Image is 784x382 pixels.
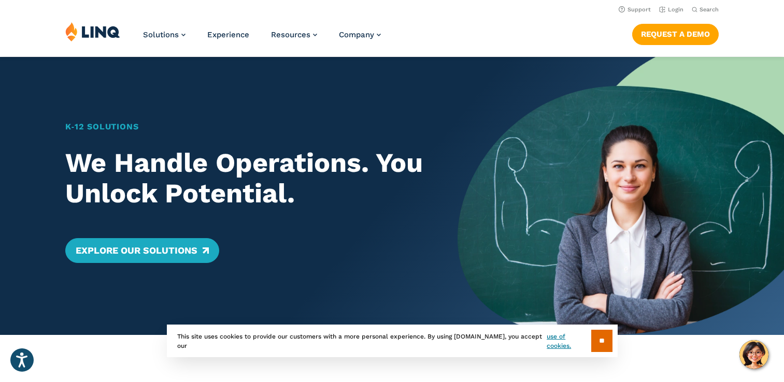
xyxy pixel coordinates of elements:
h2: We Handle Operations. You Unlock Potential. [65,148,425,210]
img: LINQ | K‑12 Software [65,22,120,41]
nav: Button Navigation [632,22,719,45]
h1: K‑12 Solutions [65,121,425,133]
span: Company [339,30,374,39]
a: Resources [271,30,317,39]
button: Open Search Bar [692,6,719,13]
span: Solutions [143,30,179,39]
a: Request a Demo [632,24,719,45]
a: use of cookies. [547,332,591,350]
a: Login [659,6,683,13]
nav: Primary Navigation [143,22,381,56]
button: Hello, have a question? Let’s chat. [739,340,768,369]
a: Solutions [143,30,186,39]
span: Search [700,6,719,13]
img: Home Banner [458,57,784,335]
a: Support [619,6,651,13]
a: Explore Our Solutions [65,238,219,263]
div: This site uses cookies to provide our customers with a more personal experience. By using [DOMAIN... [167,325,618,357]
a: Company [339,30,381,39]
span: Resources [271,30,310,39]
a: Experience [207,30,249,39]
